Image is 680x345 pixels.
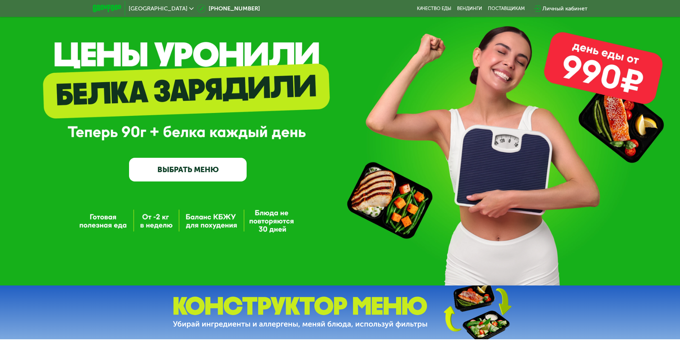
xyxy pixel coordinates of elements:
[457,6,482,11] a: Вендинги
[488,6,525,11] div: поставщикам
[129,158,247,181] a: ВЫБРАТЬ МЕНЮ
[542,4,588,13] div: Личный кабинет
[417,6,451,11] a: Качество еды
[129,6,187,11] span: [GEOGRAPHIC_DATA]
[197,4,260,13] a: [PHONE_NUMBER]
